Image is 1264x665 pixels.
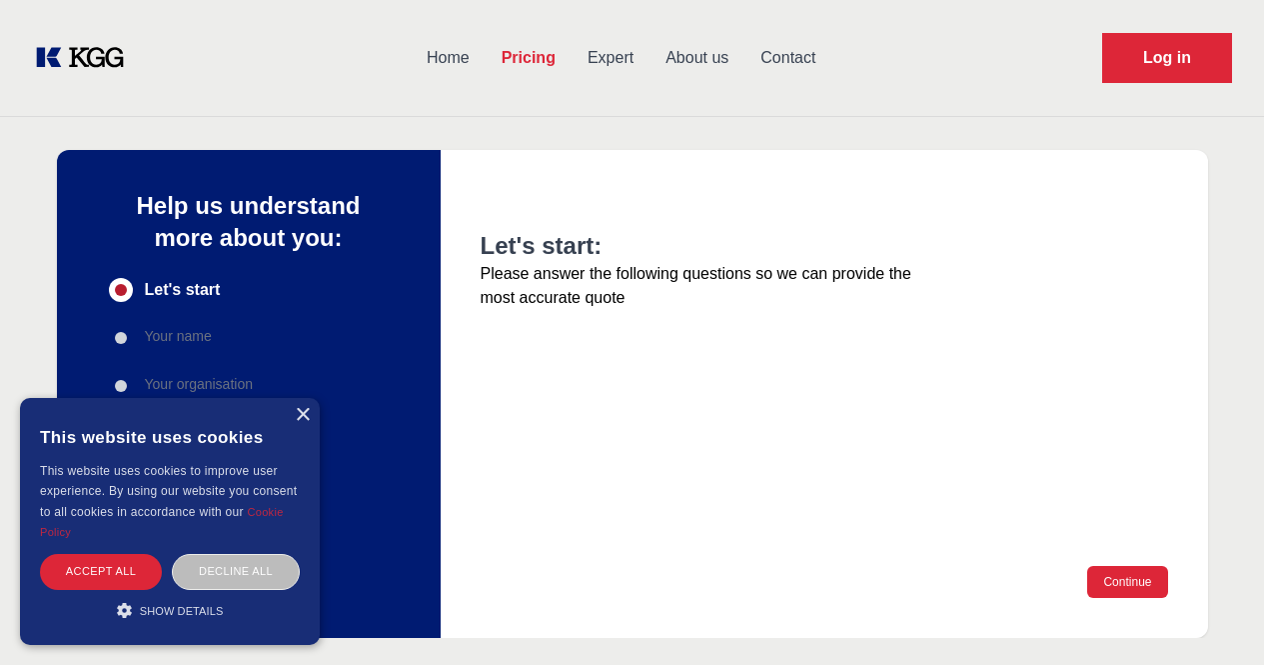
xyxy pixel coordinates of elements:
a: Request Demo [1102,33,1232,83]
a: About us [649,32,744,84]
div: Accept all [40,554,162,589]
a: Expert [572,32,649,84]
p: Your organisation [145,374,253,394]
div: Close [295,408,310,423]
a: Home [411,32,486,84]
a: Pricing [486,32,572,84]
a: KOL Knowledge Platform: Talk to Key External Experts (KEE) [32,42,140,74]
div: This website uses cookies [40,413,300,461]
p: Help us understand more about you: [109,190,389,254]
span: Let's start [145,278,221,302]
a: Cookie Policy [40,506,284,538]
p: Please answer the following questions so we can provide the most accurate quote [481,262,928,310]
p: Your name [145,326,212,346]
div: Decline all [172,554,300,589]
iframe: Chat Widget [1164,569,1264,665]
a: Contact [744,32,831,84]
h2: Let's start: [481,230,928,262]
span: This website uses cookies to improve user experience. By using our website you consent to all coo... [40,464,297,519]
span: Show details [140,605,224,617]
div: Show details [40,600,300,620]
button: Continue [1087,566,1167,598]
div: Progress [109,278,389,590]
